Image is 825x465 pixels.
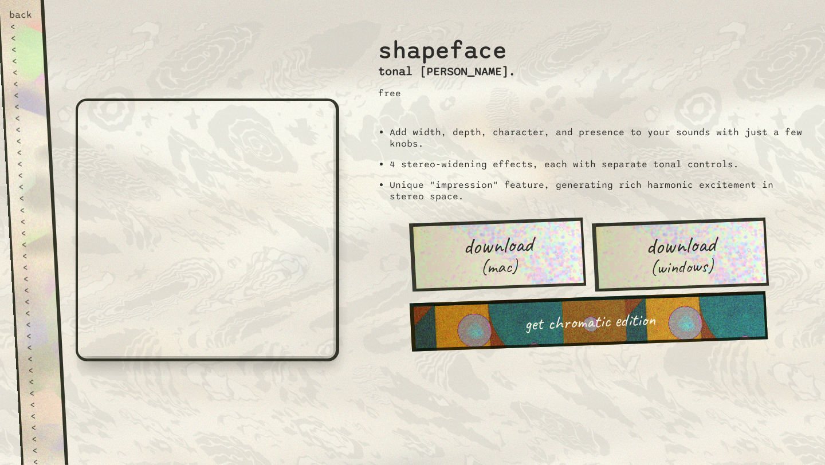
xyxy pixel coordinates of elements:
div: < [22,261,46,273]
div: < [13,78,36,89]
div: < [21,238,45,250]
div: < [31,433,54,444]
div: < [27,353,50,364]
div: < [25,318,49,330]
li: Add width, depth, character, and presence to your sounds with just a few knobs. [390,127,811,149]
div: < [15,124,38,135]
div: < [12,66,36,78]
div: < [32,444,55,456]
div: < [25,307,48,318]
span: (windows) [649,256,714,277]
div: < [22,250,45,261]
div: < [17,170,41,181]
div: < [14,112,38,124]
div: < [30,410,53,421]
div: < [26,341,50,353]
div: < [20,227,44,238]
h2: shapeface [378,23,516,65]
span: download [462,232,533,258]
div: < [15,135,39,147]
span: (mac) [480,257,518,277]
div: < [14,101,37,112]
div: < [23,284,47,295]
iframe: shapeface [76,98,339,361]
div: < [24,295,48,307]
p: free [378,88,516,99]
div: < [30,421,54,433]
div: < [18,181,41,192]
div: < [10,32,34,44]
a: get chromatic edition [410,291,768,352]
div: < [17,158,40,170]
li: Unique "impression" feature, generating rich harmonic excitement in stereo space. [390,179,811,202]
div: < [13,89,37,101]
div: < [11,55,35,66]
div: < [19,204,42,215]
div: < [10,21,33,32]
div: < [29,387,52,399]
div: < [27,364,51,376]
div: back [9,9,33,21]
a: download (mac) [409,218,586,291]
div: < [26,330,49,341]
div: < [18,192,42,204]
h3: tonal [PERSON_NAME]. [378,65,516,78]
div: < [28,376,52,387]
div: < [23,273,46,284]
div: < [19,215,43,227]
div: < [11,44,34,55]
div: < [29,399,53,410]
div: < [16,147,40,158]
span: download [645,232,716,258]
li: 4 stereo-widening effects, each with separate tonal controls. [390,159,811,170]
a: download (windows) [592,218,769,291]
